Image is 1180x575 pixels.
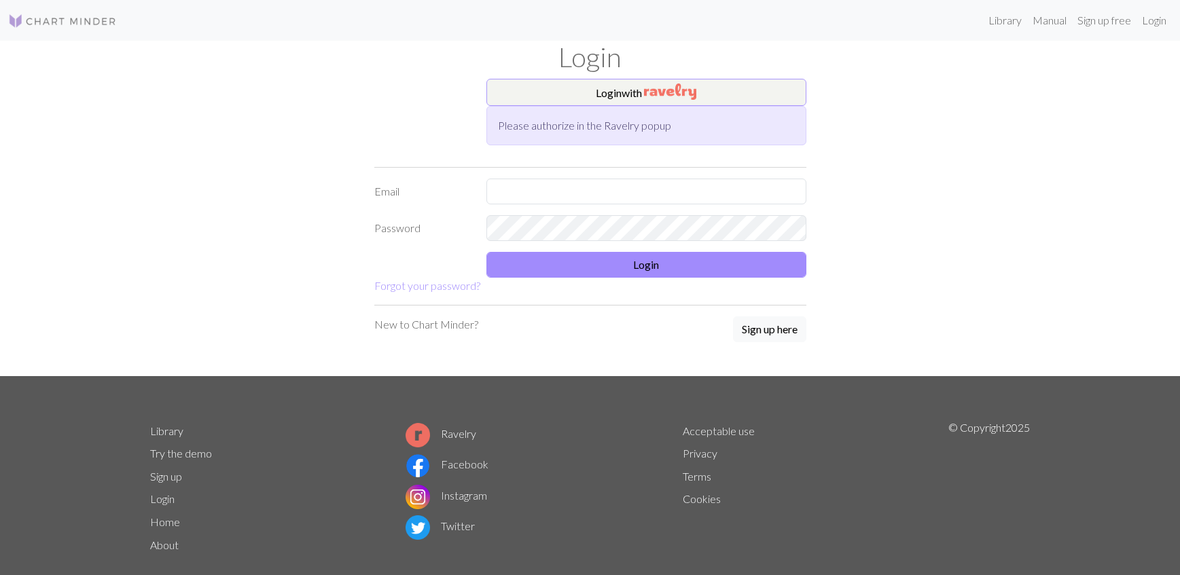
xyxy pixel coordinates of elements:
[150,538,179,551] a: About
[683,492,721,505] a: Cookies
[406,519,475,532] a: Twitter
[150,515,180,528] a: Home
[1072,7,1137,34] a: Sign up free
[150,424,183,437] a: Library
[486,79,806,106] button: Loginwith
[406,485,430,509] img: Instagram logo
[150,470,182,483] a: Sign up
[1137,7,1172,34] a: Login
[142,41,1039,73] h1: Login
[486,106,806,145] div: Please authorize in the Ravelry popup
[683,470,711,483] a: Terms
[406,453,430,478] img: Facebook logo
[406,489,487,502] a: Instagram
[406,423,430,447] img: Ravelry logo
[644,84,696,100] img: Ravelry
[983,7,1027,34] a: Library
[8,13,117,29] img: Logo
[948,420,1030,557] p: © Copyright 2025
[150,447,212,460] a: Try the demo
[366,179,478,204] label: Email
[366,215,478,241] label: Password
[683,424,755,437] a: Acceptable use
[683,447,717,460] a: Privacy
[406,458,488,470] a: Facebook
[1027,7,1072,34] a: Manual
[733,316,806,342] button: Sign up here
[733,316,806,344] a: Sign up here
[374,316,478,333] p: New to Chart Minder?
[374,279,480,292] a: Forgot your password?
[406,515,430,540] img: Twitter logo
[406,427,476,440] a: Ravelry
[486,252,806,278] button: Login
[150,492,175,505] a: Login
